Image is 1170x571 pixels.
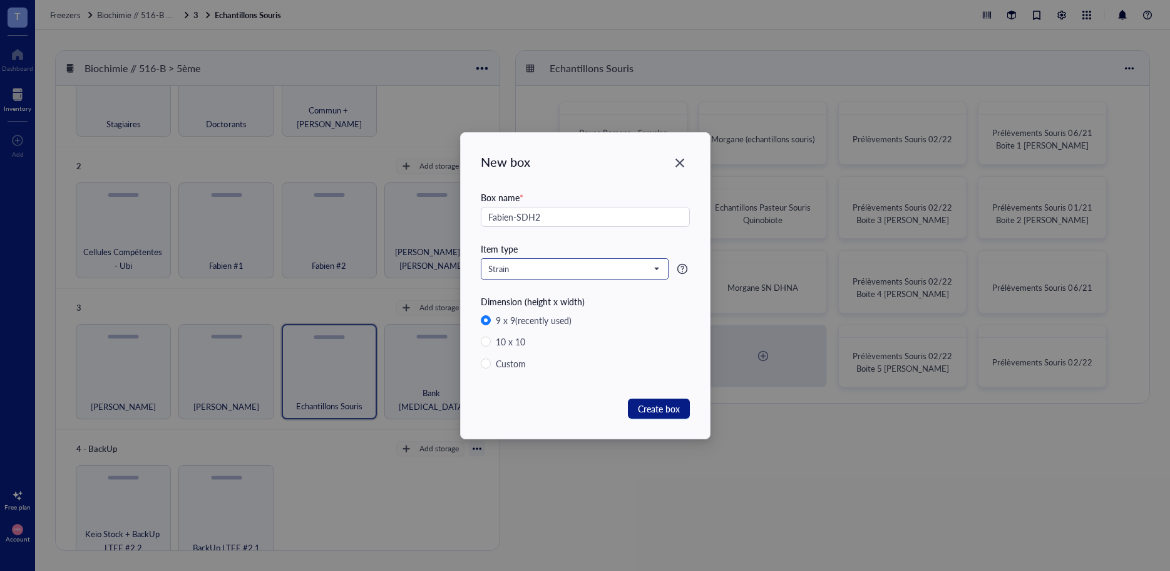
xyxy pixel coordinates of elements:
[488,263,659,275] span: Strain
[481,191,690,204] div: Box name
[481,153,690,170] div: New box
[481,242,690,256] div: Item type
[670,153,690,173] button: Close
[481,207,690,227] input: e.g. DNA protein
[670,155,690,170] span: Close
[481,295,690,308] div: Dimension (height x width)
